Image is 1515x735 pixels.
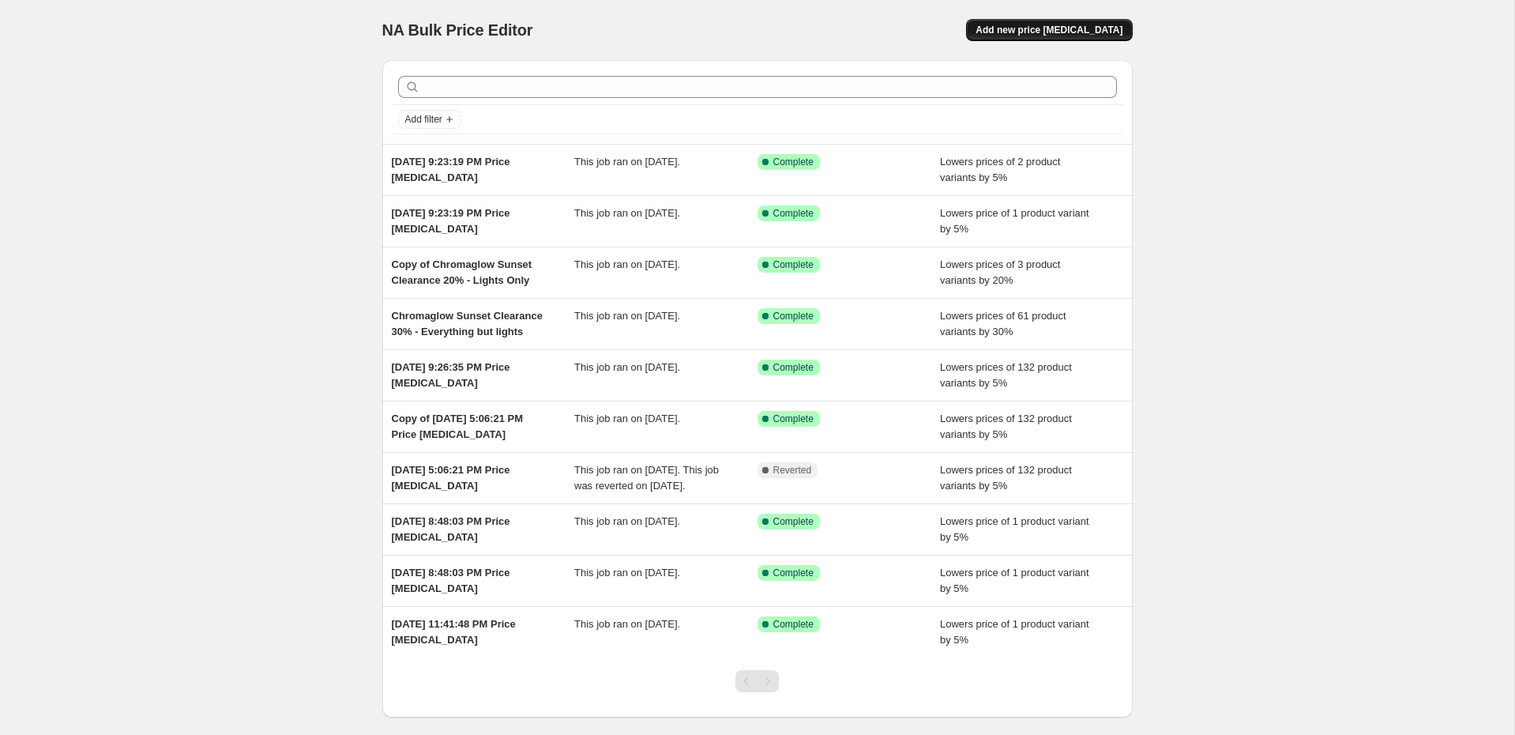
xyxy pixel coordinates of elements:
[574,156,680,168] span: This job ran on [DATE].
[773,156,814,168] span: Complete
[940,515,1089,543] span: Lowers price of 1 product variant by 5%
[940,258,1060,286] span: Lowers prices of 3 product variants by 20%
[773,618,814,631] span: Complete
[940,567,1089,594] span: Lowers price of 1 product variant by 5%
[574,413,680,424] span: This job ran on [DATE].
[574,258,680,270] span: This job ran on [DATE].
[382,21,533,39] span: NA Bulk Price Editor
[940,413,1072,440] span: Lowers prices of 132 product variants by 5%
[392,156,510,183] span: [DATE] 9:23:19 PM Price [MEDICAL_DATA]
[773,413,814,425] span: Complete
[940,464,1072,492] span: Lowers prices of 132 product variants by 5%
[405,113,442,126] span: Add filter
[392,567,510,594] span: [DATE] 8:48:03 PM Price [MEDICAL_DATA]
[966,19,1132,41] button: Add new price [MEDICAL_DATA]
[940,618,1089,646] span: Lowers price of 1 product variant by 5%
[773,361,814,374] span: Complete
[574,464,719,492] span: This job ran on [DATE]. This job was reverted on [DATE].
[392,618,516,646] span: [DATE] 11:41:48 PM Price [MEDICAL_DATA]
[940,310,1066,337] span: Lowers prices of 61 product variants by 30%
[574,618,680,630] span: This job ran on [DATE].
[392,361,510,389] span: [DATE] 9:26:35 PM Price [MEDICAL_DATA]
[392,310,543,337] span: Chromaglow Sunset Clearance 30% - Everything but lights
[574,361,680,373] span: This job ran on [DATE].
[392,413,524,440] span: Copy of [DATE] 5:06:21 PM Price [MEDICAL_DATA]
[773,464,812,477] span: Reverted
[574,515,680,527] span: This job ran on [DATE].
[735,670,779,692] nav: Pagination
[773,515,814,528] span: Complete
[773,258,814,271] span: Complete
[940,361,1072,389] span: Lowers prices of 132 product variants by 5%
[392,464,510,492] span: [DATE] 5:06:21 PM Price [MEDICAL_DATA]
[773,310,814,322] span: Complete
[398,110,461,129] button: Add filter
[976,24,1122,36] span: Add new price [MEDICAL_DATA]
[392,258,532,286] span: Copy of Chromaglow Sunset Clearance 20% - Lights Only
[773,207,814,220] span: Complete
[392,515,510,543] span: [DATE] 8:48:03 PM Price [MEDICAL_DATA]
[574,207,680,219] span: This job ran on [DATE].
[392,207,510,235] span: [DATE] 9:23:19 PM Price [MEDICAL_DATA]
[773,567,814,579] span: Complete
[574,310,680,322] span: This job ran on [DATE].
[940,156,1060,183] span: Lowers prices of 2 product variants by 5%
[940,207,1089,235] span: Lowers price of 1 product variant by 5%
[574,567,680,579] span: This job ran on [DATE].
